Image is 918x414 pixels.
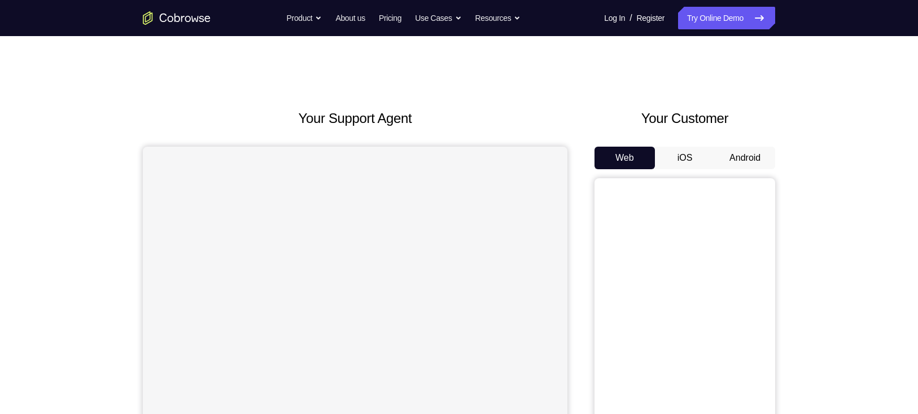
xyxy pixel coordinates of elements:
button: Android [715,147,775,169]
button: Web [594,147,655,169]
a: Go to the home page [143,11,211,25]
button: Use Cases [415,7,461,29]
a: Register [637,7,665,29]
button: Product [287,7,322,29]
a: Try Online Demo [678,7,775,29]
h2: Your Customer [594,108,775,129]
a: About us [335,7,365,29]
button: Resources [475,7,521,29]
a: Log In [604,7,625,29]
a: Pricing [379,7,401,29]
span: / [630,11,632,25]
button: iOS [655,147,715,169]
h2: Your Support Agent [143,108,567,129]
